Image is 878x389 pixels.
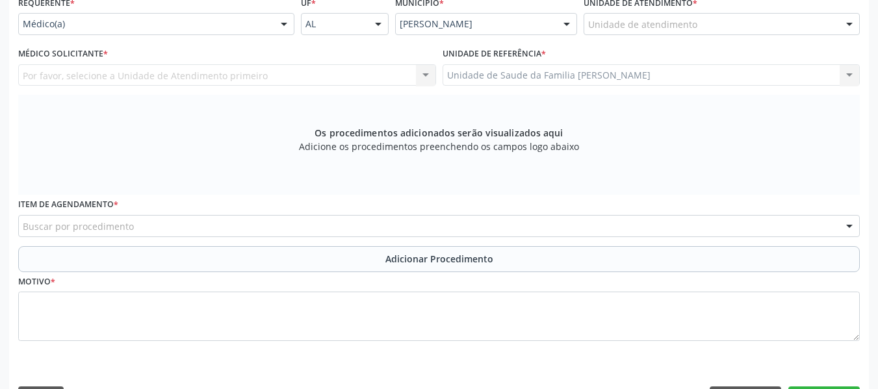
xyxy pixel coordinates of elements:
span: Adicione os procedimentos preenchendo os campos logo abaixo [299,140,579,153]
span: Unidade de atendimento [588,18,697,31]
span: Buscar por procedimento [23,220,134,233]
span: [PERSON_NAME] [400,18,550,31]
label: Item de agendamento [18,195,118,215]
button: Adicionar Procedimento [18,246,860,272]
label: Unidade de referência [443,44,546,64]
span: Adicionar Procedimento [385,252,493,266]
span: Médico(a) [23,18,268,31]
span: AL [305,18,362,31]
span: Os procedimentos adicionados serão visualizados aqui [315,126,563,140]
label: Motivo [18,272,55,292]
label: Médico Solicitante [18,44,108,64]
